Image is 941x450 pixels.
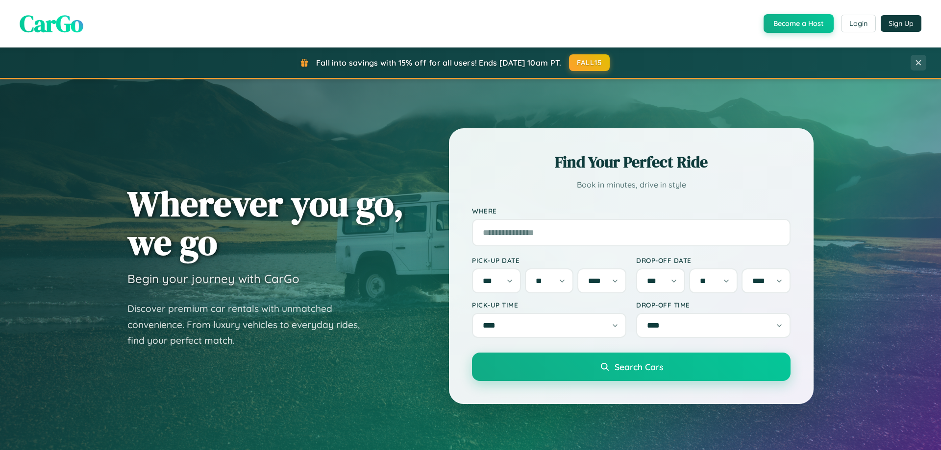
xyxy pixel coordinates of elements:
button: Sign Up [881,15,921,32]
label: Where [472,207,791,215]
button: Login [841,15,876,32]
button: Search Cars [472,353,791,381]
h3: Begin your journey with CarGo [127,271,299,286]
label: Drop-off Date [636,256,791,264]
label: Pick-up Date [472,256,626,264]
label: Pick-up Time [472,301,626,309]
button: Become a Host [764,14,834,33]
span: CarGo [20,7,83,40]
p: Book in minutes, drive in style [472,178,791,192]
button: FALL15 [569,54,610,71]
span: Fall into savings with 15% off for all users! Ends [DATE] 10am PT. [316,58,562,68]
p: Discover premium car rentals with unmatched convenience. From luxury vehicles to everyday rides, ... [127,301,372,349]
h1: Wherever you go, we go [127,184,404,261]
h2: Find Your Perfect Ride [472,151,791,173]
span: Search Cars [615,361,663,372]
label: Drop-off Time [636,301,791,309]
